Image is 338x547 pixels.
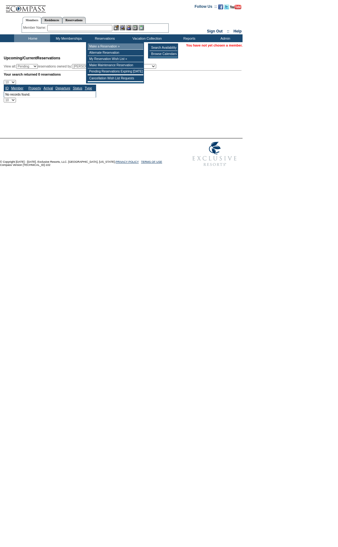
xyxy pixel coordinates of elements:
td: Browse Calendars [150,51,177,57]
img: Reservations [132,25,138,30]
span: You have not yet chosen a member. [186,43,243,47]
img: Exclusive Resorts [187,138,243,170]
a: Status [73,86,82,90]
a: Residences [41,17,62,23]
a: Become our fan on Facebook [218,6,223,10]
span: :: [227,29,229,33]
a: Member [11,86,23,90]
td: Reports [171,34,207,42]
a: ID [5,86,9,90]
img: b_calculator.gif [139,25,144,30]
a: Arrival [44,86,53,90]
div: Member Name: [23,25,47,30]
td: Make a Reservation » [88,43,143,50]
td: Home [14,34,50,42]
a: Departure [55,86,70,90]
a: Sign Out [207,29,223,33]
a: Members [23,17,42,24]
img: b_edit.gif [114,25,119,30]
a: Help [233,29,242,33]
td: Admin [207,34,243,42]
td: Search Availability [150,45,177,51]
a: Reservations [62,17,86,23]
div: Your search returned 0 reservations [4,72,242,76]
a: Follow us on Twitter [224,6,229,10]
td: My Reservation Wish List » [88,56,143,62]
td: No records found. [4,91,96,97]
a: TERMS OF USE [141,160,162,163]
a: Property [28,86,41,90]
td: Vacation Collection [122,34,171,42]
img: Impersonate [126,25,131,30]
span: Upcoming/Current [4,56,37,60]
td: Cancellation Wish List Requests [88,75,143,82]
a: Subscribe to our YouTube Channel [230,6,241,10]
td: Reservations [86,34,122,42]
td: Pending Reservations Expiring [DATE] [88,68,143,75]
a: PRIVACY POLICY [115,160,139,163]
td: Follow Us :: [195,4,217,11]
td: Alternate Reservation [88,50,143,56]
span: Reservations [4,56,60,60]
a: Type [85,86,92,90]
img: Subscribe to our YouTube Channel [230,5,241,9]
td: Make Maintenance Reservation [88,62,143,68]
td: My Memberships [50,34,86,42]
img: Become our fan on Facebook [218,4,223,9]
img: View [120,25,125,30]
img: Follow us on Twitter [224,4,229,9]
div: View all: reservations owned by: [4,64,159,69]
